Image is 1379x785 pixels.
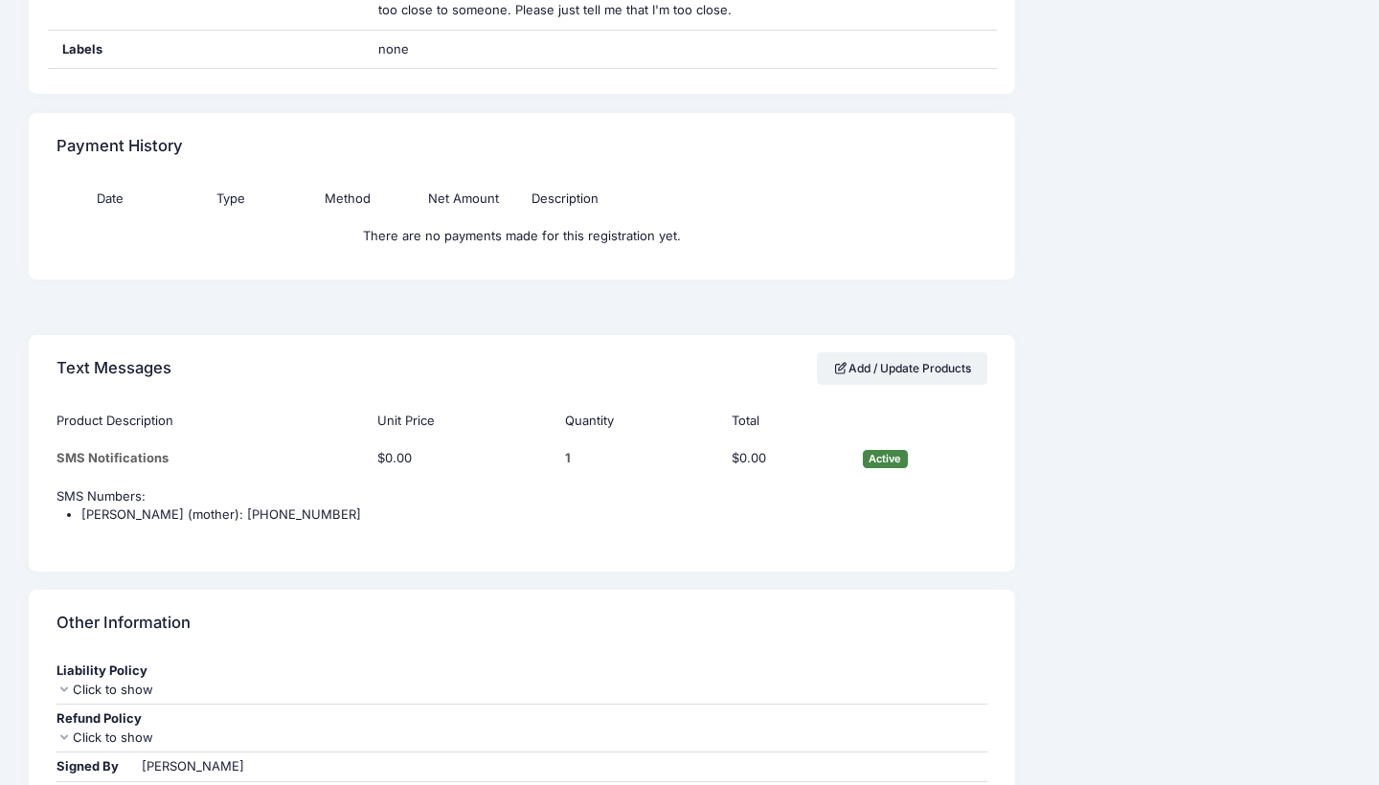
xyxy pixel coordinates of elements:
div: [PERSON_NAME] [142,757,244,776]
th: Quantity [555,402,722,439]
th: Net Amount [406,180,522,217]
div: Click to show [57,729,987,748]
div: Liability Policy [57,662,987,681]
th: Description [522,180,870,217]
th: Product Description [57,402,368,439]
div: Signed By [57,757,138,776]
div: Refund Policy [57,709,987,729]
td: $0.00 [722,439,853,478]
td: SMS Numbers: [57,478,987,547]
th: Type [173,180,289,217]
td: $0.00 [368,439,555,478]
a: Add / Update Products [817,352,987,385]
td: There are no payments made for this registration yet. [57,217,987,255]
th: Total [722,402,853,439]
span: none [378,40,618,59]
th: Method [289,180,405,217]
th: Date [57,180,172,217]
li: [PERSON_NAME] (mother): [PHONE_NUMBER] [81,505,987,525]
td: SMS Notifications [57,439,368,478]
th: Unit Price [368,402,555,439]
div: 1 [565,449,712,468]
h4: Payment History [57,119,183,173]
span: Active [863,450,908,468]
div: Click to show [57,681,987,700]
h4: Other Information [57,596,191,651]
h4: Text Messages [57,342,171,396]
div: Labels [48,31,364,69]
